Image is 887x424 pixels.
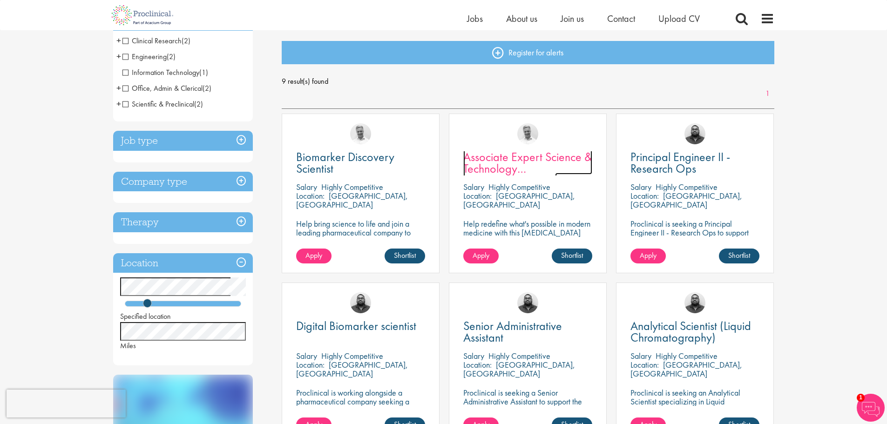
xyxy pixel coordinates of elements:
[116,34,121,47] span: +
[463,219,592,246] p: Help redefine what's possible in modern medicine with this [MEDICAL_DATA] Associate Expert Scienc...
[203,83,211,93] span: (2)
[305,250,322,260] span: Apply
[116,49,121,63] span: +
[122,83,203,93] span: Office, Admin & Clerical
[463,190,492,201] span: Location:
[463,359,575,379] p: [GEOGRAPHIC_DATA], [GEOGRAPHIC_DATA]
[116,97,121,111] span: +
[506,13,537,25] a: About us
[463,249,499,263] a: Apply
[167,52,176,61] span: (2)
[385,249,425,263] a: Shortlist
[684,292,705,313] img: Ashley Bennett
[122,99,194,109] span: Scientific & Preclinical
[488,350,550,361] p: Highly Competitive
[463,151,592,175] a: Associate Expert Science & Technology ([MEDICAL_DATA])
[113,212,253,232] div: Therapy
[350,292,371,313] img: Ashley Bennett
[630,388,759,424] p: Proclinical is seeking an Analytical Scientist specializing in Liquid Chromatography to join our ...
[561,13,584,25] a: Join us
[122,83,211,93] span: Office, Admin & Clerical
[122,99,203,109] span: Scientific & Preclinical
[113,131,253,151] h3: Job type
[463,318,562,345] span: Senior Administrative Assistant
[684,123,705,144] img: Ashley Bennett
[630,320,759,343] a: Analytical Scientist (Liquid Chromatography)
[463,190,575,210] p: [GEOGRAPHIC_DATA], [GEOGRAPHIC_DATA]
[463,182,484,192] span: Salary
[630,149,730,176] span: Principal Engineer II - Research Ops
[761,88,774,99] a: 1
[296,318,416,334] span: Digital Biomarker scientist
[640,250,657,260] span: Apply
[488,182,550,192] p: Highly Competitive
[194,99,203,109] span: (2)
[122,52,167,61] span: Engineering
[467,13,483,25] a: Jobs
[857,394,885,422] img: Chatbot
[321,350,383,361] p: Highly Competitive
[321,182,383,192] p: Highly Competitive
[296,359,408,379] p: [GEOGRAPHIC_DATA], [GEOGRAPHIC_DATA]
[182,36,190,46] span: (2)
[199,67,208,77] span: (1)
[296,182,317,192] span: Salary
[463,320,592,343] a: Senior Administrative Assistant
[296,320,425,332] a: Digital Biomarker scientist
[113,172,253,192] h3: Company type
[517,123,538,144] a: Joshua Bye
[857,394,865,402] span: 1
[630,182,651,192] span: Salary
[630,190,742,210] p: [GEOGRAPHIC_DATA], [GEOGRAPHIC_DATA]
[7,390,126,417] iframe: reCAPTCHA
[463,388,592,424] p: Proclinical is seeking a Senior Administrative Assistant to support the Clinical Development and ...
[658,13,700,25] a: Upload CV
[296,151,425,175] a: Biomarker Discovery Scientist
[116,81,121,95] span: +
[463,149,592,188] span: Associate Expert Science & Technology ([MEDICAL_DATA])
[296,249,332,263] a: Apply
[552,249,592,263] a: Shortlist
[630,359,659,370] span: Location:
[122,36,190,46] span: Clinical Research
[120,311,171,321] span: Specified location
[296,149,394,176] span: Biomarker Discovery Scientist
[296,190,325,201] span: Location:
[656,182,718,192] p: Highly Competitive
[630,190,659,201] span: Location:
[719,249,759,263] a: Shortlist
[120,341,136,350] span: Miles
[122,36,182,46] span: Clinical Research
[630,318,751,345] span: Analytical Scientist (Liquid Chromatography)
[656,350,718,361] p: Highly Competitive
[122,67,208,77] span: Information Technology
[463,350,484,361] span: Salary
[517,292,538,313] img: Ashley Bennett
[630,350,651,361] span: Salary
[282,41,774,64] a: Register for alerts
[296,190,408,210] p: [GEOGRAPHIC_DATA], [GEOGRAPHIC_DATA]
[296,219,425,263] p: Help bring science to life and join a leading pharmaceutical company to play a key role in delive...
[113,253,253,273] h3: Location
[607,13,635,25] a: Contact
[463,359,492,370] span: Location:
[296,350,317,361] span: Salary
[282,74,774,88] span: 9 result(s) found
[473,250,489,260] span: Apply
[630,249,666,263] a: Apply
[122,52,176,61] span: Engineering
[350,123,371,144] img: Joshua Bye
[630,219,759,263] p: Proclinical is seeking a Principal Engineer II - Research Ops to support external engineering pro...
[630,359,742,379] p: [GEOGRAPHIC_DATA], [GEOGRAPHIC_DATA]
